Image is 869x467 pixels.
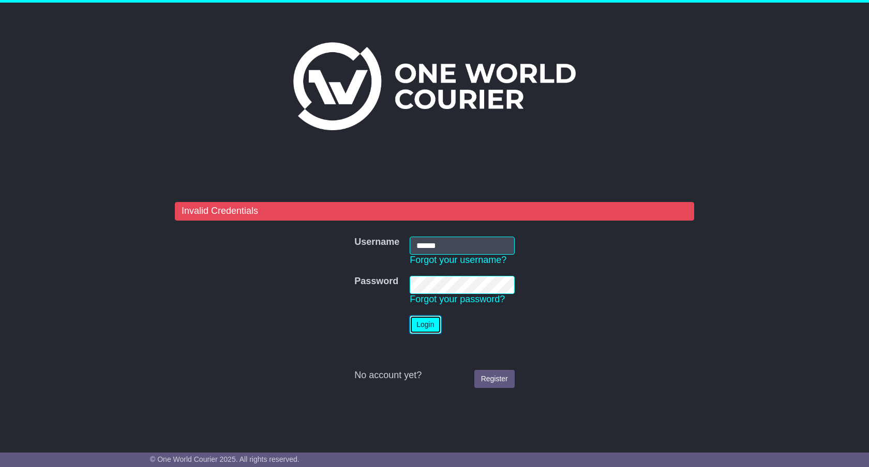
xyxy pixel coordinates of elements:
[354,370,515,381] div: No account yet?
[474,370,515,388] a: Register
[293,42,576,130] img: One World
[410,294,505,304] a: Forgot your password?
[150,455,299,463] span: © One World Courier 2025. All rights reserved.
[410,255,506,265] a: Forgot your username?
[175,202,694,221] div: Invalid Credentials
[354,276,398,287] label: Password
[410,316,441,334] button: Login
[354,237,399,248] label: Username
